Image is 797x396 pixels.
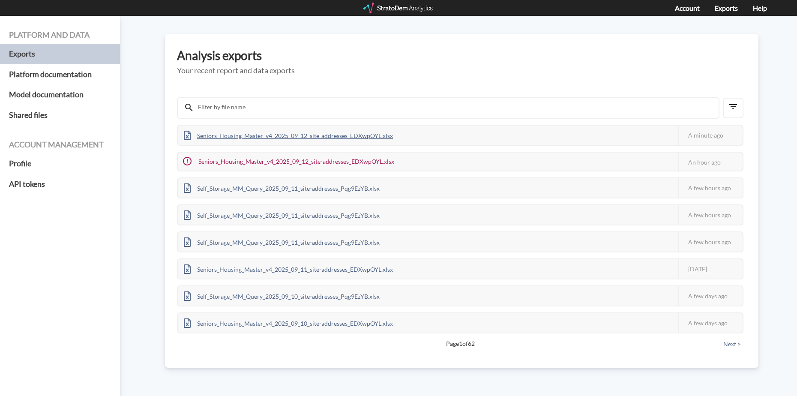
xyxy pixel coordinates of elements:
a: Exports [9,44,111,64]
a: Help [753,4,767,12]
h5: Your recent report and data exports [177,66,746,75]
div: [DATE] [678,259,743,279]
div: Self_Storage_MM_Query_2025_09_10_site-addresses_Pqg9EzYB.xlsx [178,286,386,306]
div: Self_Storage_MM_Query_2025_09_11_site-addresses_Pqg9EzYB.xlsx [178,232,386,252]
a: Self_Storage_MM_Query_2025_09_10_site-addresses_Pqg9EzYB.xlsx [178,291,386,299]
span: Page 1 of 62 [207,339,713,348]
a: Self_Storage_MM_Query_2025_09_11_site-addresses_Pqg9EzYB.xlsx [178,183,386,191]
a: Self_Storage_MM_Query_2025_09_11_site-addresses_Pqg9EzYB.xlsx [178,237,386,245]
div: An hour ago [678,153,743,172]
div: A few hours ago [678,178,743,198]
a: Platform documentation [9,64,111,85]
div: A few hours ago [678,232,743,252]
a: Model documentation [9,84,111,105]
a: Seniors_Housing_Master_v4_2025_09_10_site-addresses_EDXwpOYL.xlsx [178,318,399,326]
a: Account [675,4,700,12]
h3: Analysis exports [177,49,746,62]
div: A few days ago [678,286,743,306]
div: A few days ago [678,313,743,333]
div: Self_Storage_MM_Query_2025_09_11_site-addresses_Pqg9EzYB.xlsx [178,178,386,198]
a: Seniors_Housing_Master_v4_2025_09_12_site-addresses_EDXwpOYL.xlsx [178,131,399,138]
a: API tokens [9,174,111,195]
h4: Account management [9,141,111,149]
a: Shared files [9,105,111,126]
div: A minute ago [678,126,743,145]
a: Self_Storage_MM_Query_2025_09_11_site-addresses_Pqg9EzYB.xlsx [178,210,386,218]
div: A few hours ago [678,205,743,225]
a: Profile [9,153,111,174]
a: Seniors_Housing_Master_v4_2025_09_11_site-addresses_EDXwpOYL.xlsx [178,264,399,272]
div: Self_Storage_MM_Query_2025_09_11_site-addresses_Pqg9EzYB.xlsx [178,205,386,225]
h4: Platform and data [9,31,111,39]
div: Seniors_Housing_Master_v4_2025_09_11_site-addresses_EDXwpOYL.xlsx [178,259,399,279]
div: Seniors_Housing_Master_v4_2025_09_12_site-addresses_EDXwpOYL.xlsx [178,126,399,145]
div: Seniors_Housing_Master_v4_2025_09_10_site-addresses_EDXwpOYL.xlsx [178,313,399,333]
input: Filter by file name [197,102,708,112]
div: Seniors_Housing_Master_v4_2025_09_12_site-addresses_EDXwpOYL.xlsx [178,153,400,171]
button: Next > [721,339,743,349]
a: Exports [715,4,738,12]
